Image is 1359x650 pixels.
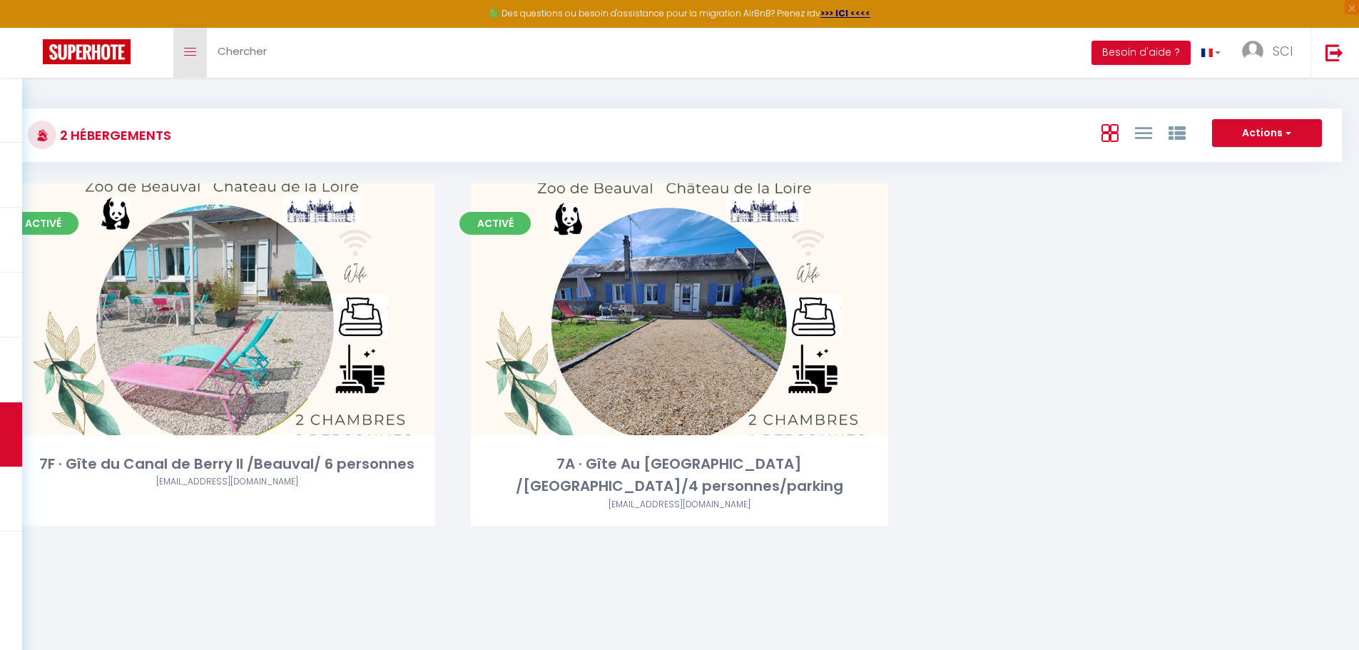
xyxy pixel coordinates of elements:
[1242,41,1263,62] img: ...
[1273,42,1293,60] span: SCI
[1101,121,1119,144] a: Vue en Box
[471,453,887,498] div: 7A · Gîte Au [GEOGRAPHIC_DATA] /[GEOGRAPHIC_DATA]/4 personnes/parking
[218,44,267,59] span: Chercher
[459,212,531,235] span: Activé
[19,453,435,475] div: 7F · Gîte du Canal de Berry II /Beauval/ 6 personnes
[1169,121,1186,144] a: Vue par Groupe
[820,7,870,19] a: >>> ICI <<<<
[207,28,278,78] a: Chercher
[1091,41,1191,65] button: Besoin d'aide ?
[19,475,435,489] div: Airbnb
[43,39,131,64] img: Super Booking
[56,119,171,151] h3: 2 Hébergements
[1325,44,1343,61] img: logout
[1212,119,1322,148] button: Actions
[471,498,887,512] div: Airbnb
[1135,121,1152,144] a: Vue en Liste
[1231,28,1310,78] a: ... SCI
[7,212,78,235] span: Activé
